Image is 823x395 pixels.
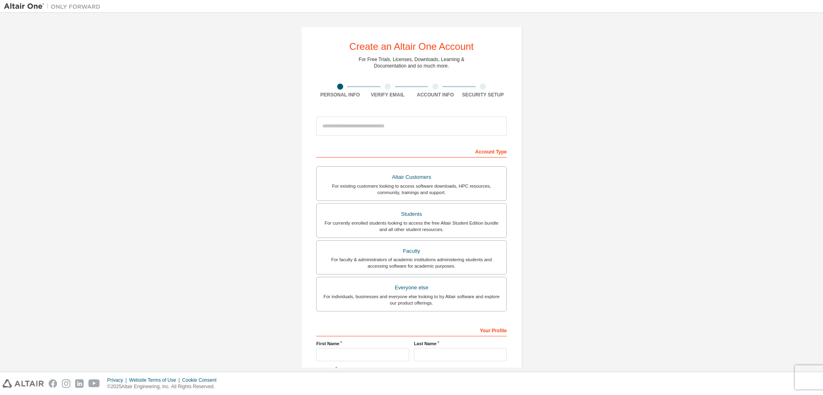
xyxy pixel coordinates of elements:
[316,366,507,372] label: Job Title
[321,256,502,269] div: For faculty & administrators of academic institutions administering students and accessing softwa...
[411,92,459,98] div: Account Info
[316,323,507,336] div: Your Profile
[321,172,502,183] div: Altair Customers
[414,340,507,347] label: Last Name
[321,293,502,306] div: For individuals, businesses and everyone else looking to try Altair software and explore our prod...
[359,56,465,69] div: For Free Trials, Licenses, Downloads, Learning & Documentation and so much more.
[321,220,502,233] div: For currently enrolled students looking to access the free Altair Student Edition bundle and all ...
[321,183,502,196] div: For existing customers looking to access software downloads, HPC resources, community, trainings ...
[316,145,507,158] div: Account Type
[321,209,502,220] div: Students
[459,92,507,98] div: Security Setup
[316,92,364,98] div: Personal Info
[182,377,221,383] div: Cookie Consent
[2,379,44,388] img: altair_logo.svg
[316,340,409,347] label: First Name
[321,282,502,293] div: Everyone else
[129,377,182,383] div: Website Terms of Use
[88,379,100,388] img: youtube.svg
[349,42,474,51] div: Create an Altair One Account
[4,2,104,10] img: Altair One
[107,383,221,390] p: © 2025 Altair Engineering, Inc. All Rights Reserved.
[321,246,502,257] div: Faculty
[364,92,412,98] div: Verify Email
[75,379,84,388] img: linkedin.svg
[107,377,129,383] div: Privacy
[62,379,70,388] img: instagram.svg
[49,379,57,388] img: facebook.svg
